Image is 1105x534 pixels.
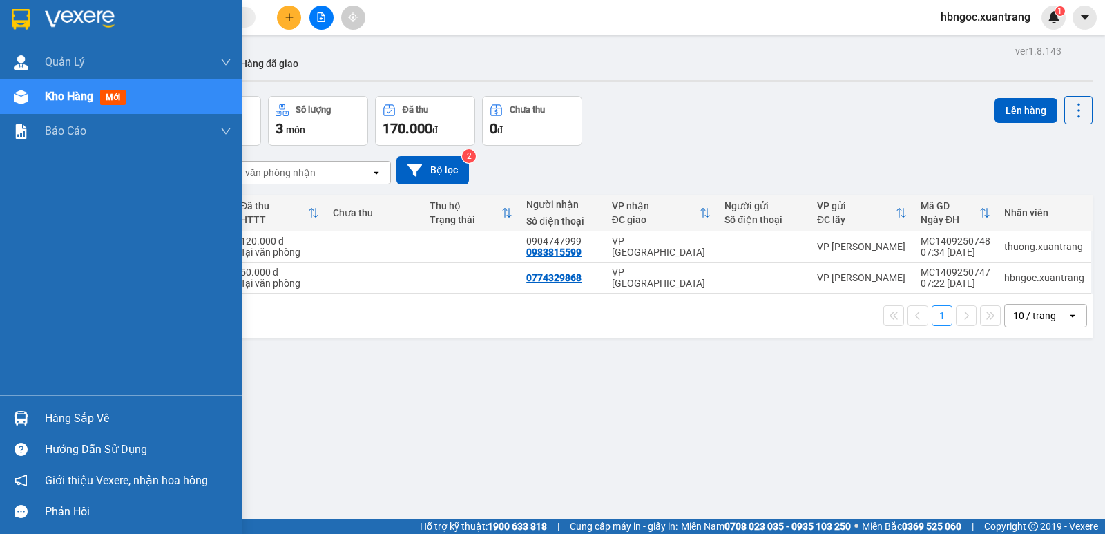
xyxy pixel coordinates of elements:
[526,247,582,258] div: 0983815599
[220,57,231,68] span: down
[240,278,319,289] div: Tại văn phòng
[921,267,990,278] div: MC1409250747
[15,443,28,456] span: question-circle
[15,505,28,518] span: message
[240,214,308,225] div: HTTT
[296,105,331,115] div: Số lượng
[1028,522,1038,531] span: copyright
[276,120,283,137] span: 3
[914,195,997,231] th: Toggle SortBy
[14,90,28,104] img: warehouse-icon
[1013,309,1056,323] div: 10 / trang
[45,90,93,103] span: Kho hàng
[14,411,28,426] img: warehouse-icon
[423,195,519,231] th: Toggle SortBy
[724,200,803,211] div: Người gửi
[268,96,368,146] button: Số lượng3món
[605,195,718,231] th: Toggle SortBy
[220,126,231,137] span: down
[14,124,28,139] img: solution-icon
[309,6,334,30] button: file-add
[497,124,503,135] span: đ
[396,156,469,184] button: Bộ lọc
[862,519,961,534] span: Miền Bắc
[817,200,896,211] div: VP gửi
[240,247,319,258] div: Tại văn phòng
[12,9,30,30] img: logo-vxr
[240,200,308,211] div: Đã thu
[333,207,416,218] div: Chưa thu
[430,200,501,211] div: Thu hộ
[1057,6,1062,16] span: 1
[854,524,858,529] span: ⚪️
[286,124,305,135] span: món
[45,472,208,489] span: Giới thiệu Vexere, nhận hoa hồng
[1004,241,1084,252] div: thuong.xuantrang
[570,519,678,534] span: Cung cấp máy in - giấy in:
[285,12,294,22] span: plus
[233,195,326,231] th: Toggle SortBy
[921,247,990,258] div: 07:34 [DATE]
[14,55,28,70] img: warehouse-icon
[383,120,432,137] span: 170.000
[930,8,1041,26] span: hbngoc.xuantrang
[100,90,126,105] span: mới
[921,236,990,247] div: MC1409250748
[277,6,301,30] button: plus
[240,236,319,247] div: 120.000 đ
[430,214,501,225] div: Trạng thái
[45,502,231,522] div: Phản hồi
[15,474,28,487] span: notification
[1004,207,1084,218] div: Nhân viên
[45,439,231,460] div: Hướng dẫn sử dụng
[557,519,559,534] span: |
[921,214,979,225] div: Ngày ĐH
[371,167,382,178] svg: open
[612,200,700,211] div: VP nhận
[526,216,598,227] div: Số điện thoại
[403,105,428,115] div: Đã thu
[1055,6,1065,16] sup: 1
[932,305,952,326] button: 1
[482,96,582,146] button: Chưa thu0đ
[1004,272,1084,283] div: hbngoc.xuantrang
[972,519,974,534] span: |
[341,6,365,30] button: aim
[1015,44,1061,59] div: ver 1.8.143
[45,408,231,429] div: Hàng sắp về
[902,521,961,532] strong: 0369 525 060
[45,122,86,140] span: Báo cáo
[817,214,896,225] div: ĐC lấy
[316,12,326,22] span: file-add
[817,241,907,252] div: VP [PERSON_NAME]
[510,105,545,115] div: Chưa thu
[1079,11,1091,23] span: caret-down
[1067,310,1078,321] svg: open
[229,47,309,80] button: Hàng đã giao
[724,521,851,532] strong: 0708 023 035 - 0935 103 250
[1048,11,1060,23] img: icon-new-feature
[612,236,711,258] div: VP [GEOGRAPHIC_DATA]
[1073,6,1097,30] button: caret-down
[612,267,711,289] div: VP [GEOGRAPHIC_DATA]
[45,53,85,70] span: Quản Lý
[375,96,475,146] button: Đã thu170.000đ
[420,519,547,534] span: Hỗ trợ kỹ thuật:
[220,166,316,180] div: Chọn văn phòng nhận
[526,199,598,210] div: Người nhận
[724,214,803,225] div: Số điện thoại
[462,149,476,163] sup: 2
[681,519,851,534] span: Miền Nam
[526,236,598,247] div: 0904747999
[921,278,990,289] div: 07:22 [DATE]
[432,124,438,135] span: đ
[490,120,497,137] span: 0
[488,521,547,532] strong: 1900 633 818
[240,267,319,278] div: 50.000 đ
[817,272,907,283] div: VP [PERSON_NAME]
[810,195,914,231] th: Toggle SortBy
[921,200,979,211] div: Mã GD
[612,214,700,225] div: ĐC giao
[348,12,358,22] span: aim
[995,98,1057,123] button: Lên hàng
